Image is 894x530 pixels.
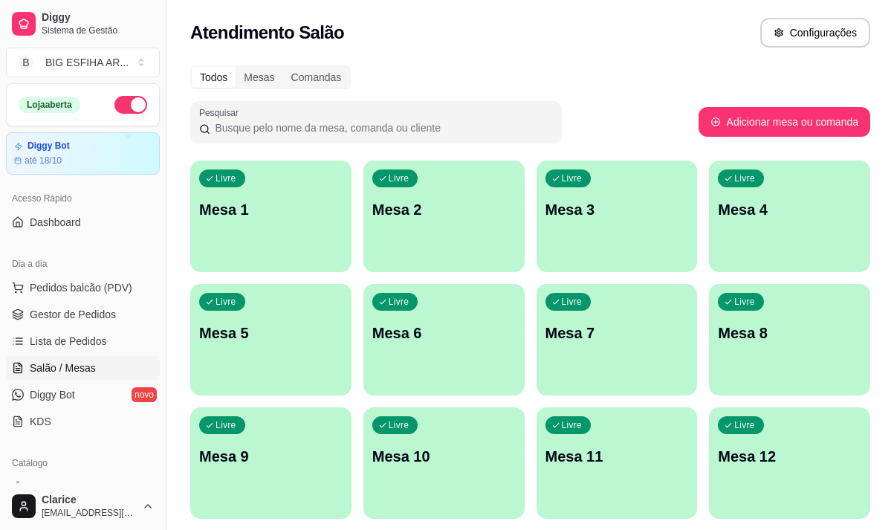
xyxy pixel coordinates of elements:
[190,284,352,395] button: LivreMesa 5
[389,296,409,308] p: Livre
[42,494,136,507] span: Clarice
[6,410,160,433] a: KDS
[718,323,861,343] p: Mesa 8
[42,25,154,36] span: Sistema de Gestão
[6,252,160,276] div: Dia a dia
[199,323,343,343] p: Mesa 5
[545,199,689,220] p: Mesa 3
[6,210,160,234] a: Dashboard
[19,55,33,70] span: B
[6,356,160,380] a: Salão / Mesas
[114,96,147,114] button: Alterar Status
[734,172,755,184] p: Livre
[19,97,80,113] div: Loja aberta
[562,296,583,308] p: Livre
[363,284,525,395] button: LivreMesa 6
[42,507,136,519] span: [EMAIL_ADDRESS][DOMAIN_NAME]
[760,18,870,48] button: Configurações
[42,11,154,25] span: Diggy
[363,161,525,272] button: LivreMesa 2
[199,199,343,220] p: Mesa 1
[699,107,870,137] button: Adicionar mesa ou comanda
[30,215,81,230] span: Dashboard
[6,303,160,326] a: Gestor de Pedidos
[30,280,132,295] span: Pedidos balcão (PDV)
[545,323,689,343] p: Mesa 7
[216,172,236,184] p: Livre
[389,419,409,431] p: Livre
[30,361,96,375] span: Salão / Mesas
[190,21,344,45] h2: Atendimento Salão
[734,296,755,308] p: Livre
[199,446,343,467] p: Mesa 9
[6,48,160,77] button: Select a team
[372,199,516,220] p: Mesa 2
[216,419,236,431] p: Livre
[30,334,107,349] span: Lista de Pedidos
[216,296,236,308] p: Livre
[709,161,870,272] button: LivreMesa 4
[190,161,352,272] button: LivreMesa 1
[718,199,861,220] p: Mesa 4
[6,488,160,524] button: Clarice[EMAIL_ADDRESS][DOMAIN_NAME]
[372,323,516,343] p: Mesa 6
[545,446,689,467] p: Mesa 11
[30,307,116,322] span: Gestor de Pedidos
[6,6,160,42] a: DiggySistema de Gestão
[6,132,160,175] a: Diggy Botaté 18/10
[30,387,75,402] span: Diggy Bot
[537,407,698,519] button: LivreMesa 11
[537,284,698,395] button: LivreMesa 7
[25,155,62,167] article: até 18/10
[6,383,160,407] a: Diggy Botnovo
[192,67,236,88] div: Todos
[27,140,70,152] article: Diggy Bot
[210,120,553,135] input: Pesquisar
[709,284,870,395] button: LivreMesa 8
[30,414,51,429] span: KDS
[709,407,870,519] button: LivreMesa 12
[562,172,583,184] p: Livre
[389,172,409,184] p: Livre
[190,407,352,519] button: LivreMesa 9
[45,55,129,70] div: BIG ESFIHA AR ...
[363,407,525,519] button: LivreMesa 10
[6,475,160,499] a: Produtos
[372,446,516,467] p: Mesa 10
[734,419,755,431] p: Livre
[562,419,583,431] p: Livre
[6,187,160,210] div: Acesso Rápido
[30,479,71,494] span: Produtos
[6,276,160,300] button: Pedidos balcão (PDV)
[6,329,160,353] a: Lista de Pedidos
[537,161,698,272] button: LivreMesa 3
[236,67,282,88] div: Mesas
[199,106,244,119] label: Pesquisar
[6,451,160,475] div: Catálogo
[283,67,350,88] div: Comandas
[718,446,861,467] p: Mesa 12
